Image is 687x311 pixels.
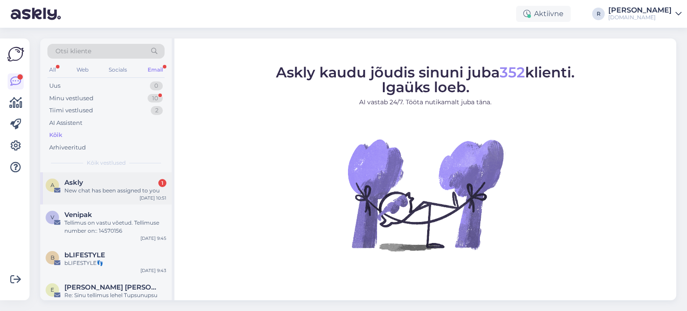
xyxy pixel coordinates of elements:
div: Tellimus on vastu võetud. Tellimuse number on:: 14570156 [64,219,166,235]
div: 0 [150,81,163,90]
span: A [51,182,55,188]
div: New chat has been assigned to you [64,187,166,195]
span: Kõik vestlused [87,159,126,167]
span: b [51,254,55,261]
div: Uus [49,81,60,90]
div: [DATE] 10:51 [140,195,166,201]
span: bLIFESTYLE [64,251,105,259]
span: E [51,286,54,293]
div: Aktiivne [516,6,571,22]
span: Eva Maria [64,283,157,291]
div: Email [146,64,165,76]
div: 1 [158,179,166,187]
span: Askly kaudu jõudis sinuni juba klienti. Igaüks loeb. [276,64,575,96]
div: [PERSON_NAME] [608,7,672,14]
div: Socials [107,64,129,76]
div: R [592,8,605,20]
div: Minu vestlused [49,94,93,103]
span: Askly [64,179,83,187]
div: Arhiveeritud [49,143,86,152]
img: No Chat active [345,114,506,275]
div: 10 [148,94,163,103]
p: AI vastab 24/7. Tööta nutikamalt juba täna. [276,98,575,107]
div: All [47,64,58,76]
div: 2 [151,106,163,115]
div: Web [75,64,90,76]
div: Kõik [49,131,62,140]
img: Askly Logo [7,46,24,63]
div: [DATE] 9:45 [140,235,166,242]
span: Otsi kliente [55,47,91,56]
div: Tiimi vestlused [49,106,93,115]
a: [PERSON_NAME][DOMAIN_NAME] [608,7,682,21]
div: [DOMAIN_NAME] [608,14,672,21]
span: 352 [500,64,525,81]
span: Venipak [64,211,92,219]
div: bLIFESTYLE👣 [64,259,166,267]
div: AI Assistent [49,119,82,128]
span: V [51,214,54,221]
div: Re: Sinu tellimus lehel Tupsunupsu [PERSON_NAME]! [64,291,166,307]
div: [DATE] 9:43 [140,267,166,274]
